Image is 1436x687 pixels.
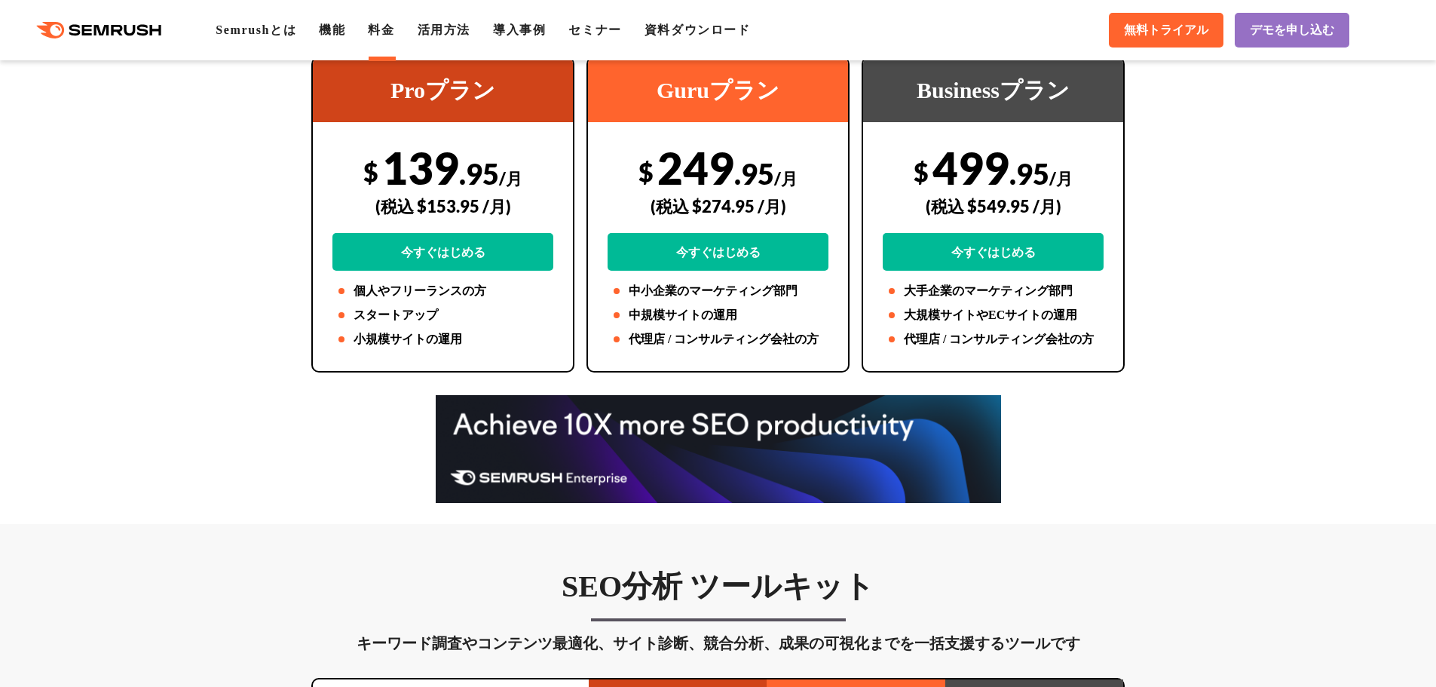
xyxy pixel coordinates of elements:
a: 機能 [319,23,345,36]
a: デモを申し込む [1235,13,1349,48]
li: 小規模サイトの運用 [332,330,553,348]
div: 499 [883,141,1104,271]
li: 大手企業のマーケティング部門 [883,282,1104,300]
span: /月 [1049,168,1073,189]
span: .95 [734,156,774,191]
a: 料金 [368,23,394,36]
span: /月 [774,168,798,189]
li: 中小企業のマーケティング部門 [608,282,828,300]
a: セミナー [568,23,621,36]
li: 中規模サイトの運用 [608,306,828,324]
a: Semrushとは [216,23,296,36]
span: /月 [499,168,522,189]
span: デモを申し込む [1250,23,1334,38]
li: 大規模サイトやECサイトの運用 [883,306,1104,324]
li: スタートアップ [332,306,553,324]
a: 活用方法 [418,23,470,36]
a: 無料トライアル [1109,13,1223,48]
li: 代理店 / コンサルティング会社の方 [608,330,828,348]
a: 今すぐはじめる [883,233,1104,271]
span: .95 [459,156,499,191]
a: 導入事例 [493,23,546,36]
div: (税込 $274.95 /月) [608,179,828,233]
div: (税込 $549.95 /月) [883,179,1104,233]
div: Businessプラン [863,58,1123,122]
span: 無料トライアル [1124,23,1208,38]
h3: SEO分析 ツールキット [311,568,1125,606]
li: 代理店 / コンサルティング会社の方 [883,330,1104,348]
span: $ [363,156,378,187]
a: 資料ダウンロード [645,23,751,36]
span: $ [638,156,654,187]
div: 139 [332,141,553,271]
a: 今すぐはじめる [332,233,553,271]
span: $ [914,156,929,187]
div: キーワード調査やコンテンツ最適化、サイト診断、競合分析、成果の可視化までを一括支援するツールです [311,631,1125,655]
div: (税込 $153.95 /月) [332,179,553,233]
a: 今すぐはじめる [608,233,828,271]
li: 個人やフリーランスの方 [332,282,553,300]
div: Proプラン [313,58,573,122]
div: 249 [608,141,828,271]
span: .95 [1009,156,1049,191]
div: Guruプラン [588,58,848,122]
